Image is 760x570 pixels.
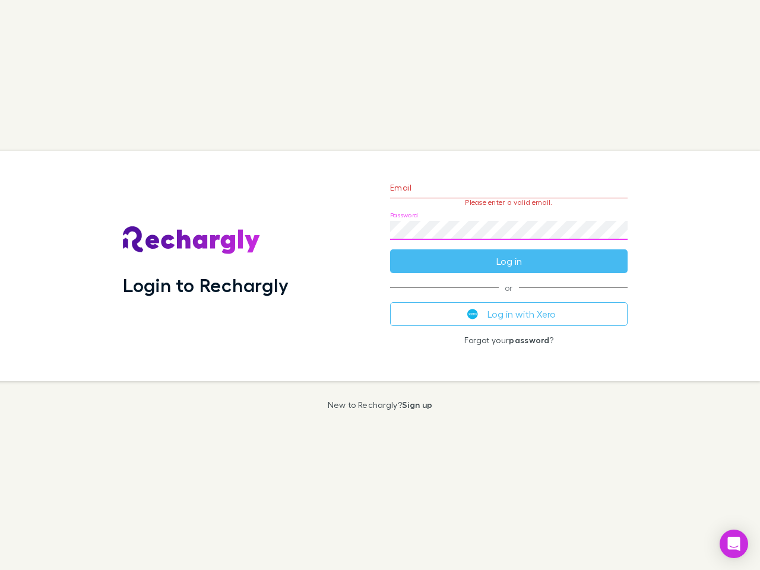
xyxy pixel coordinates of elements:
[390,249,628,273] button: Log in
[720,530,748,558] div: Open Intercom Messenger
[390,287,628,288] span: or
[123,226,261,255] img: Rechargly's Logo
[390,198,628,207] p: Please enter a valid email.
[390,335,628,345] p: Forgot your ?
[402,400,432,410] a: Sign up
[328,400,433,410] p: New to Rechargly?
[509,335,549,345] a: password
[467,309,478,319] img: Xero's logo
[390,211,418,220] label: Password
[123,274,289,296] h1: Login to Rechargly
[390,302,628,326] button: Log in with Xero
